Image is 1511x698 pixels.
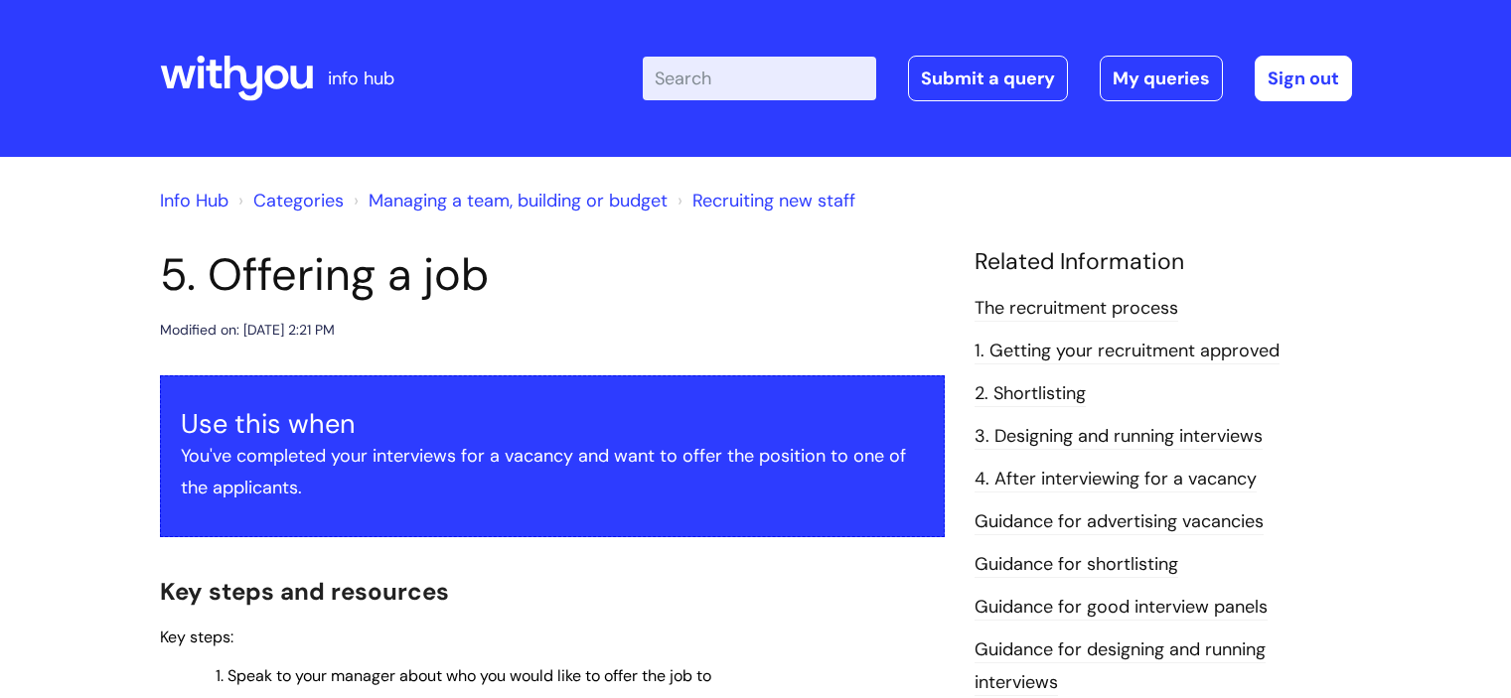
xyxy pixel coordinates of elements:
[908,56,1068,101] a: Submit a query
[673,185,855,216] li: Recruiting new staff
[975,509,1264,535] a: Guidance for advertising vacancies
[975,595,1268,621] a: Guidance for good interview panels
[1255,56,1352,101] a: Sign out
[643,57,876,100] input: Search
[349,185,668,216] li: Managing a team, building or budget
[975,467,1257,492] a: 4. After interviewing for a vacancy
[975,339,1280,364] a: 1. Getting your recruitment approved
[975,552,1178,578] a: Guidance for shortlisting
[160,248,945,302] h1: 5. Offering a job
[975,296,1178,322] a: The recruitment process
[181,440,924,504] p: You've completed your interviews for a vacancy and want to offer the position to one of the appli...
[160,318,335,343] div: Modified on: [DATE] 2:21 PM
[227,665,711,686] span: Speak to your manager about who you would like to offer the job to
[160,189,228,212] a: Info Hub
[975,248,1352,276] h4: Related Information
[975,381,1086,407] a: 2. Shortlisting
[181,408,924,440] h3: Use this when
[975,424,1263,450] a: 3. Designing and running interviews
[692,189,855,212] a: Recruiting new staff
[1100,56,1223,101] a: My queries
[160,576,449,607] span: Key steps and resources
[233,185,344,216] li: Solution home
[643,56,1352,101] div: | -
[975,637,1266,695] a: Guidance for designing and running interviews
[160,627,233,647] span: Key steps:
[369,189,668,212] a: Managing a team, building or budget
[253,189,344,212] a: Categories
[328,63,394,94] p: info hub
